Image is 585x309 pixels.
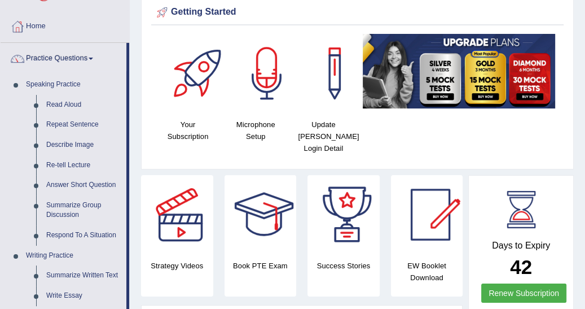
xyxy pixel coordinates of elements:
h4: EW Booklet Download [391,260,463,284]
h4: Book PTE Exam [225,260,297,272]
a: Respond To A Situation [41,225,126,246]
div: Getting Started [154,4,561,21]
a: Writing Practice [21,246,126,266]
a: Speaking Practice [21,75,126,95]
h4: Your Subscription [160,119,216,142]
a: Repeat Sentence [41,115,126,135]
b: 42 [510,256,532,278]
h4: Microphone Setup [227,119,284,142]
a: Practice Questions [1,43,126,71]
a: Home [1,11,129,39]
a: Answer Short Question [41,175,126,195]
h4: Days to Expiry [481,241,561,251]
a: Write Essay [41,286,126,306]
h4: Update [PERSON_NAME] Login Detail [295,119,351,154]
h4: Strategy Videos [141,260,213,272]
a: Read Aloud [41,95,126,115]
a: Renew Subscription [481,284,566,303]
a: Summarize Group Discussion [41,195,126,225]
a: Re-tell Lecture [41,155,126,176]
a: Describe Image [41,135,126,155]
a: Summarize Written Text [41,266,126,286]
h4: Success Stories [307,260,380,272]
img: small5.jpg [363,34,555,108]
